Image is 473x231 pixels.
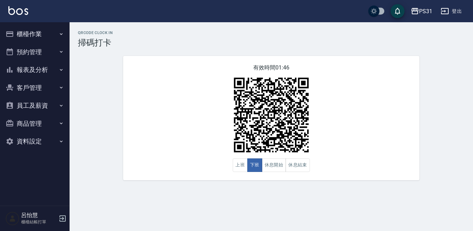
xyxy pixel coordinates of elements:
p: 櫃檯結帳打單 [21,219,57,225]
div: 有效時間 01:46 [123,56,419,180]
button: PS31 [408,4,435,18]
button: save [391,4,404,18]
button: 預約管理 [3,43,67,61]
button: 客戶管理 [3,79,67,97]
h2: QRcode Clock In [78,31,465,35]
button: 櫃檯作業 [3,25,67,43]
button: 休息結束 [286,158,310,172]
img: Person [6,212,19,225]
button: 商品管理 [3,115,67,133]
button: 上班 [233,158,248,172]
h5: 呂怡慧 [21,212,57,219]
button: 登出 [438,5,465,18]
button: 休息開始 [262,158,286,172]
h3: 掃碼打卡 [78,38,465,48]
button: 下班 [247,158,262,172]
img: Logo [8,6,28,15]
button: 報表及分析 [3,61,67,79]
div: PS31 [419,7,432,16]
button: 員工及薪資 [3,97,67,115]
button: 資料設定 [3,132,67,150]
